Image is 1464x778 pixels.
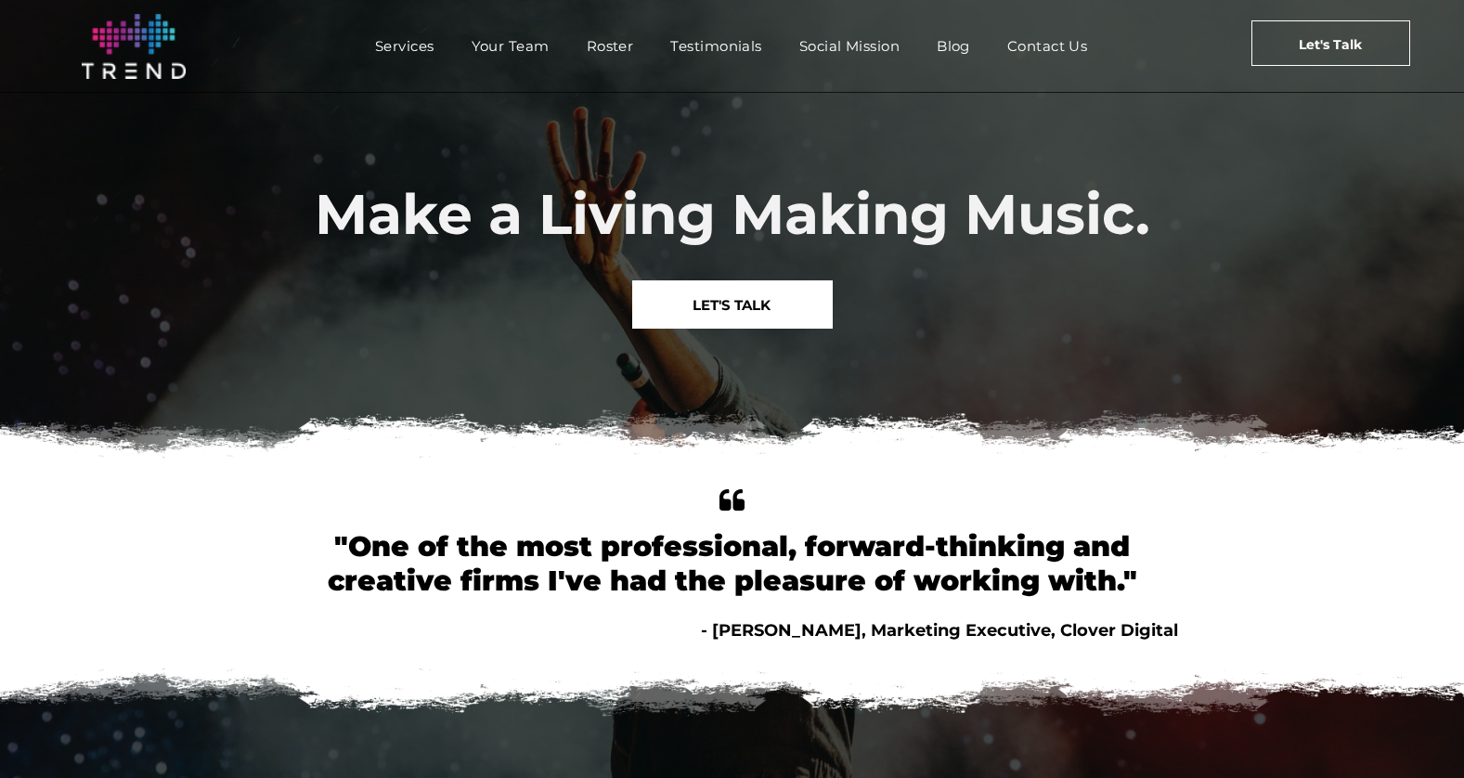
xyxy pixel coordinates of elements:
[652,32,780,59] a: Testimonials
[568,32,653,59] a: Roster
[1299,21,1362,68] span: Let's Talk
[701,620,1178,641] span: - [PERSON_NAME], Marketing Executive, Clover Digital
[781,32,918,59] a: Social Mission
[356,32,453,59] a: Services
[1251,20,1410,66] a: Let's Talk
[328,529,1137,598] font: "One of the most professional, forward-thinking and creative firms I've had the pleasure of worki...
[82,14,186,79] img: logo
[918,32,989,59] a: Blog
[315,180,1150,248] span: Make a Living Making Music.
[632,280,833,329] a: LET'S TALK
[693,281,771,329] span: LET'S TALK
[453,32,568,59] a: Your Team
[989,32,1107,59] a: Contact Us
